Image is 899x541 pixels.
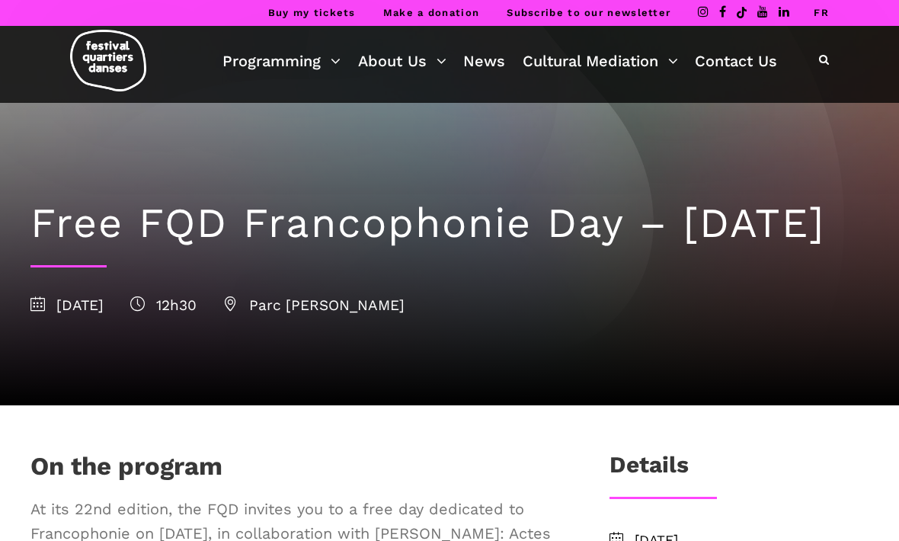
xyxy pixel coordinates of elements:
a: Subscribe to our newsletter [507,7,670,18]
span: Parc [PERSON_NAME] [223,296,405,314]
span: [DATE] [30,296,104,314]
img: logo-fqd-med [70,30,146,91]
a: FR [814,7,829,18]
h3: Details [609,451,689,489]
a: Buy my tickets [268,7,356,18]
a: News [463,48,505,74]
a: Cultural Mediation [523,48,678,74]
h1: On the program [30,451,222,489]
a: Contact Us [695,48,777,74]
h1: Free FQD Francophonie Day – [DATE] [30,199,869,248]
a: Programming [222,48,341,74]
a: About Us [358,48,446,74]
a: Make a donation [383,7,480,18]
span: 12h30 [130,296,197,314]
